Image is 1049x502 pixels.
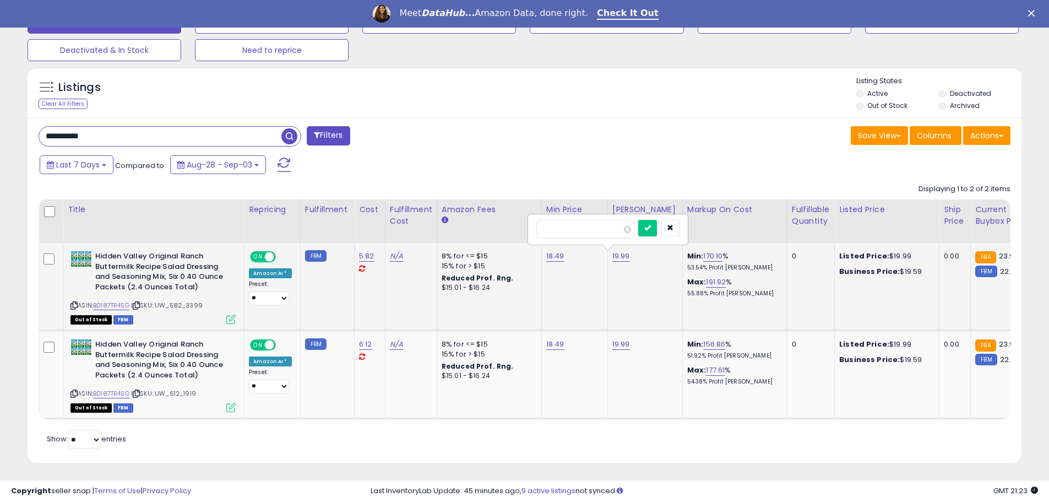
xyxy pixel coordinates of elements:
p: 55.88% Profit [PERSON_NAME] [687,290,779,298]
div: Last InventoryLab Update: 45 minutes ago, not synced. [371,486,1038,496]
span: All listings that are currently out of stock and unavailable for purchase on Amazon [70,403,112,413]
span: | SKU: UW_612_1919 [131,389,196,398]
small: FBM [975,266,997,277]
button: Filters [307,126,350,145]
div: seller snap | | [11,486,191,496]
a: N/A [390,339,403,350]
div: Meet Amazon Data, done right. [399,8,588,19]
small: FBA [975,251,996,263]
div: Amazon AI * [249,357,292,366]
div: Fulfillment [305,204,350,215]
p: Listing States: [856,76,1021,87]
b: Hidden Valley Original Ranch Buttermilk Recipe Salad Dressing and Seasoning Mix, Six 0.40 Ounce P... [95,339,229,383]
div: 15% for > $15 [442,261,533,271]
div: $19.99 [839,339,931,349]
div: $15.01 - $16.24 [442,371,533,381]
label: Deactivated [950,89,991,98]
span: OFF [274,341,292,350]
span: FBM [113,315,133,325]
a: 177.61 [706,365,725,376]
div: Amazon Fees [442,204,537,215]
span: All listings that are currently out of stock and unavailable for purchase on Amazon [70,315,112,325]
div: 15% for > $15 [442,349,533,359]
div: Repricing [249,204,296,215]
span: ON [251,252,265,262]
label: Out of Stock [867,101,907,110]
b: Listed Price: [839,251,889,261]
img: Profile image for Georgie [373,5,390,23]
a: 18.49 [546,251,564,262]
a: 191.92 [706,277,726,288]
span: Aug-28 - Sep-03 [187,159,252,170]
b: Hidden Valley Original Ranch Buttermilk Recipe Salad Dressing and Seasoning Mix, Six 0.40 Ounce P... [95,251,229,295]
a: 170.10 [703,251,722,262]
button: Last 7 Days [40,155,113,174]
div: 0 [792,339,826,349]
div: Min Price [546,204,603,215]
span: Compared to: [115,160,166,171]
button: Deactivated & In Stock [28,39,181,61]
div: $15.01 - $16.24 [442,283,533,293]
th: The percentage added to the cost of goods (COGS) that forms the calculator for Min & Max prices. [682,199,787,243]
p: 54.38% Profit [PERSON_NAME] [687,378,779,386]
div: Fulfillment Cost [390,204,432,227]
span: 2025-09-11 21:23 GMT [993,485,1038,496]
a: B0187TR4SG [93,301,129,310]
span: Last 7 Days [56,159,100,170]
div: Listed Price [839,204,934,215]
div: Preset: [249,369,292,393]
button: Save View [851,126,908,145]
span: 22.3 [1000,266,1015,277]
img: 5137xUzfqpL._SL40_.jpg [70,339,93,355]
div: Markup on Cost [687,204,782,215]
b: Business Price: [839,266,900,277]
b: Business Price: [839,354,900,365]
a: B0187TR4SG [93,389,129,398]
label: Archived [950,101,980,110]
div: Fulfillable Quantity [792,204,830,227]
div: Title [68,204,240,215]
b: Max: [687,365,706,375]
span: 23.99 [999,339,1019,349]
a: N/A [390,251,403,262]
a: 18.49 [546,339,564,350]
div: $19.99 [839,251,931,261]
div: % [687,365,779,386]
p: 53.54% Profit [PERSON_NAME] [687,264,779,272]
div: 8% for <= $15 [442,339,533,349]
div: Preset: [249,280,292,305]
span: 23.99 [999,251,1019,261]
strong: Copyright [11,485,51,496]
div: Current Buybox Price [975,204,1032,227]
span: 22.3 [1000,354,1015,365]
a: 19.99 [612,339,630,350]
div: 0.00 [944,339,962,349]
span: Show: entries [47,434,126,444]
b: Reduced Prof. Rng. [442,273,514,283]
div: Ship Price [944,204,966,227]
button: Need to reprice [195,39,349,61]
div: $19.59 [839,267,931,277]
div: ASIN: [70,251,236,323]
div: % [687,339,779,360]
label: Active [867,89,888,98]
b: Reduced Prof. Rng. [442,361,514,371]
div: 8% for <= $15 [442,251,533,261]
p: 51.92% Profit [PERSON_NAME] [687,352,779,360]
b: Min: [687,339,704,349]
div: [PERSON_NAME] [612,204,678,215]
small: Amazon Fees. [442,215,448,225]
button: Aug-28 - Sep-03 [170,155,266,174]
a: Terms of Use [94,485,141,496]
span: ON [251,341,265,350]
div: Close [1028,10,1039,17]
span: Columns [917,130,952,141]
div: % [687,251,779,272]
button: Columns [910,126,961,145]
a: 5.82 [359,251,374,262]
small: FBM [305,338,327,350]
b: Max: [687,277,706,287]
div: Cost [359,204,381,215]
div: $19.59 [839,355,931,365]
small: FBM [305,250,327,262]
